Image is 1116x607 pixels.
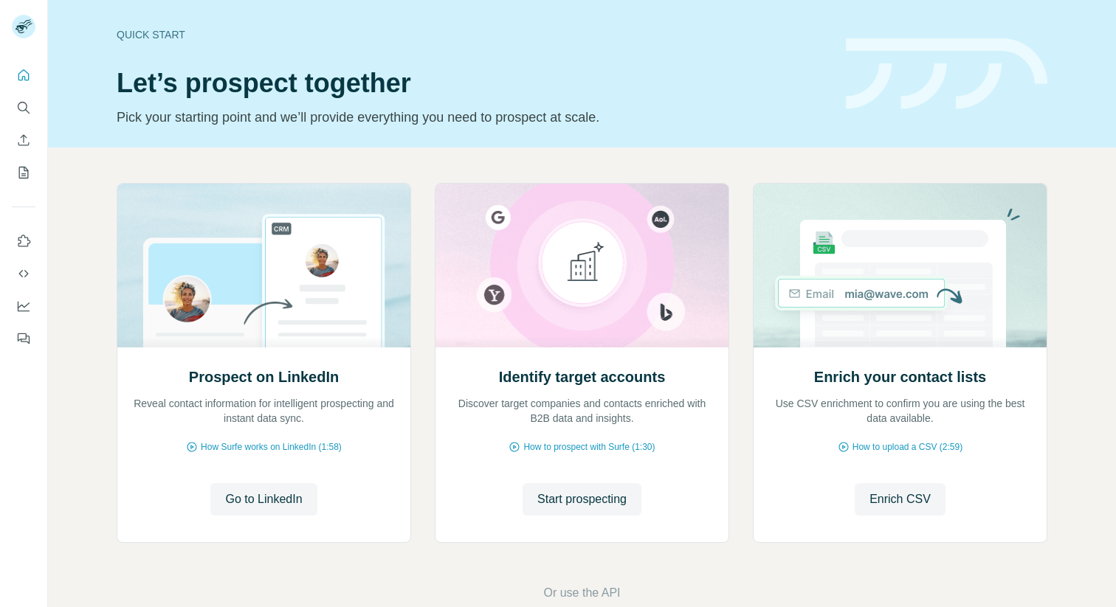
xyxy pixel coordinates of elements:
button: Use Surfe on LinkedIn [12,228,35,254]
h2: Identify target accounts [499,367,666,387]
button: Start prospecting [523,483,641,516]
span: How Surfe works on LinkedIn (1:58) [201,440,342,454]
button: Quick start [12,62,35,89]
span: How to upload a CSV (2:59) [852,440,962,454]
button: Or use the API [543,584,620,602]
button: Enrich CSV [855,483,945,516]
span: Enrich CSV [869,490,931,508]
button: Feedback [12,325,35,352]
div: Quick start [117,27,828,42]
button: Enrich CSV [12,127,35,153]
button: Go to LinkedIn [210,483,317,516]
img: Prospect on LinkedIn [117,184,411,347]
span: Start prospecting [537,490,627,508]
p: Use CSV enrichment to confirm you are using the best data available. [768,396,1032,426]
img: Enrich your contact lists [753,184,1047,347]
button: Search [12,94,35,121]
p: Discover target companies and contacts enriched with B2B data and insights. [450,396,714,426]
span: Go to LinkedIn [225,490,302,508]
h1: Let’s prospect together [117,69,828,98]
h2: Prospect on LinkedIn [189,367,339,387]
img: Identify target accounts [435,184,729,347]
button: My lists [12,159,35,186]
img: banner [846,38,1047,110]
span: How to prospect with Surfe (1:30) [523,440,655,454]
button: Dashboard [12,293,35,319]
h2: Enrich your contact lists [814,367,986,387]
button: Use Surfe API [12,260,35,287]
p: Pick your starting point and we’ll provide everything you need to prospect at scale. [117,107,828,128]
p: Reveal contact information for intelligent prospecting and instant data sync. [132,396,396,426]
